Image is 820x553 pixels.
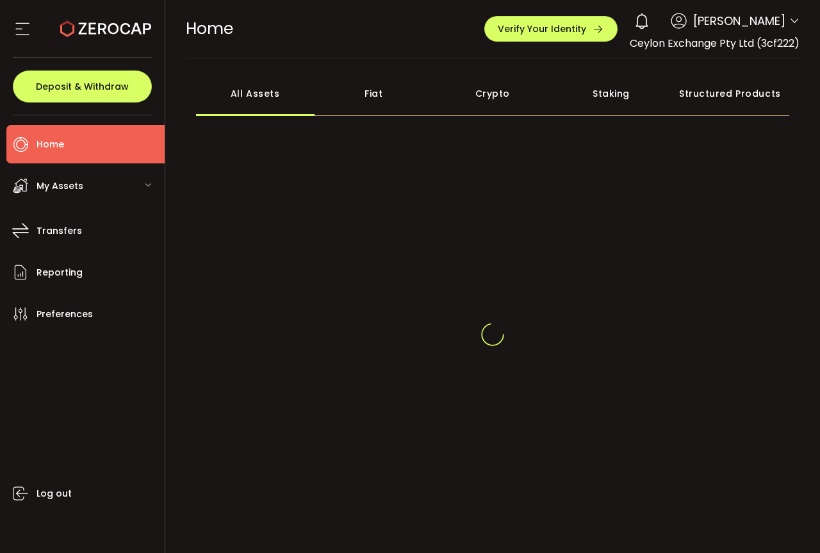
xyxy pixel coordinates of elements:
span: Preferences [37,305,93,324]
span: [PERSON_NAME] [693,12,785,29]
span: My Assets [37,177,83,195]
span: Reporting [37,263,83,282]
div: All Assets [196,71,315,116]
span: Transfers [37,222,82,240]
span: Home [37,135,64,154]
div: Fiat [315,71,433,116]
span: Home [186,17,233,40]
span: Deposit & Withdraw [36,82,129,91]
button: Deposit & Withdraw [13,70,152,103]
span: Ceylon Exchange Pty Ltd (3cf222) [630,36,799,51]
span: Verify Your Identity [498,24,586,33]
span: Log out [37,484,72,503]
div: Crypto [433,71,552,116]
div: Structured Products [671,71,789,116]
button: Verify Your Identity [484,16,618,42]
div: Staking [552,71,670,116]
